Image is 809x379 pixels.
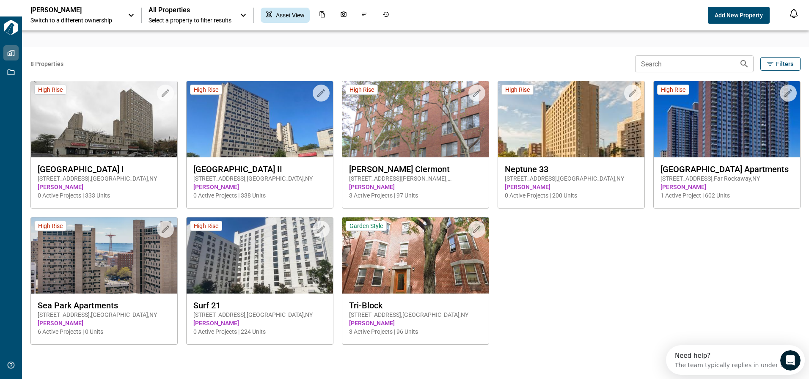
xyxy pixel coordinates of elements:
[760,57,801,71] button: Filters
[666,345,805,375] iframe: Intercom live chat discovery launcher
[38,310,171,319] span: [STREET_ADDRESS] , [GEOGRAPHIC_DATA] , NY
[194,86,218,93] span: High Rise
[349,183,482,191] span: [PERSON_NAME]
[708,7,770,24] button: Add New Property
[194,222,218,230] span: High Rise
[38,164,171,174] span: [GEOGRAPHIC_DATA] I
[38,191,171,200] span: 0 Active Projects | 333 Units
[38,86,63,93] span: High Rise
[498,81,644,157] img: property-asset
[187,217,333,294] img: property-asset
[193,174,326,183] span: [STREET_ADDRESS] , [GEOGRAPHIC_DATA] , NY
[30,60,632,68] span: 8 Properties
[349,164,482,174] span: [PERSON_NAME] Clermont
[38,319,171,327] span: [PERSON_NAME]
[661,86,685,93] span: High Rise
[660,164,793,174] span: [GEOGRAPHIC_DATA] Apartments
[505,191,638,200] span: 0 Active Projects | 200 Units
[193,319,326,327] span: [PERSON_NAME]
[349,191,482,200] span: 3 Active Projects | 97 Units
[30,6,107,14] p: [PERSON_NAME]
[349,222,383,230] span: Garden Style
[149,6,231,14] span: All Properties
[149,16,231,25] span: Select a property to filter results
[30,16,119,25] span: Switch to a different ownership
[654,81,800,157] img: property-asset
[776,60,793,68] span: Filters
[314,8,331,23] div: Documents
[38,222,63,230] span: High Rise
[342,217,489,294] img: property-asset
[349,319,482,327] span: [PERSON_NAME]
[335,8,352,23] div: Photos
[193,300,326,310] span: Surf 21
[780,350,801,371] iframe: Intercom live chat
[193,310,326,319] span: [STREET_ADDRESS] , [GEOGRAPHIC_DATA] , NY
[505,174,638,183] span: [STREET_ADDRESS] , [GEOGRAPHIC_DATA] , NY
[349,310,482,319] span: [STREET_ADDRESS] , [GEOGRAPHIC_DATA] , NY
[660,174,793,183] span: [STREET_ADDRESS] , Far Rockaway , NY
[276,11,305,19] span: Asset View
[349,174,482,183] span: [STREET_ADDRESS][PERSON_NAME] , [GEOGRAPHIC_DATA] , NY
[3,3,146,27] div: Open Intercom Messenger
[736,55,753,72] button: Search properties
[261,8,310,23] div: Asset View
[505,183,638,191] span: [PERSON_NAME]
[660,191,793,200] span: 1 Active Project | 602 Units
[787,7,801,20] button: Open notification feed
[187,81,333,157] img: property-asset
[38,300,171,310] span: Sea Park Apartments
[349,327,482,336] span: 3 Active Projects | 96 Units
[349,300,482,310] span: Tri-Block
[377,8,394,23] div: Job History
[715,11,763,19] span: Add New Property
[193,164,326,174] span: [GEOGRAPHIC_DATA] II
[31,217,177,294] img: property-asset
[505,86,530,93] span: High Rise
[38,174,171,183] span: [STREET_ADDRESS] , [GEOGRAPHIC_DATA] , NY
[38,327,171,336] span: 6 Active Projects | 0 Units
[38,183,171,191] span: [PERSON_NAME]
[9,7,121,14] div: Need help?
[349,86,374,93] span: High Rise
[193,327,326,336] span: 0 Active Projects | 224 Units
[342,81,489,157] img: property-asset
[356,8,373,23] div: Issues & Info
[193,183,326,191] span: [PERSON_NAME]
[31,81,177,157] img: property-asset
[505,164,638,174] span: Neptune 33
[193,191,326,200] span: 0 Active Projects | 338 Units
[9,14,121,23] div: The team typically replies in under 1h
[660,183,793,191] span: [PERSON_NAME]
